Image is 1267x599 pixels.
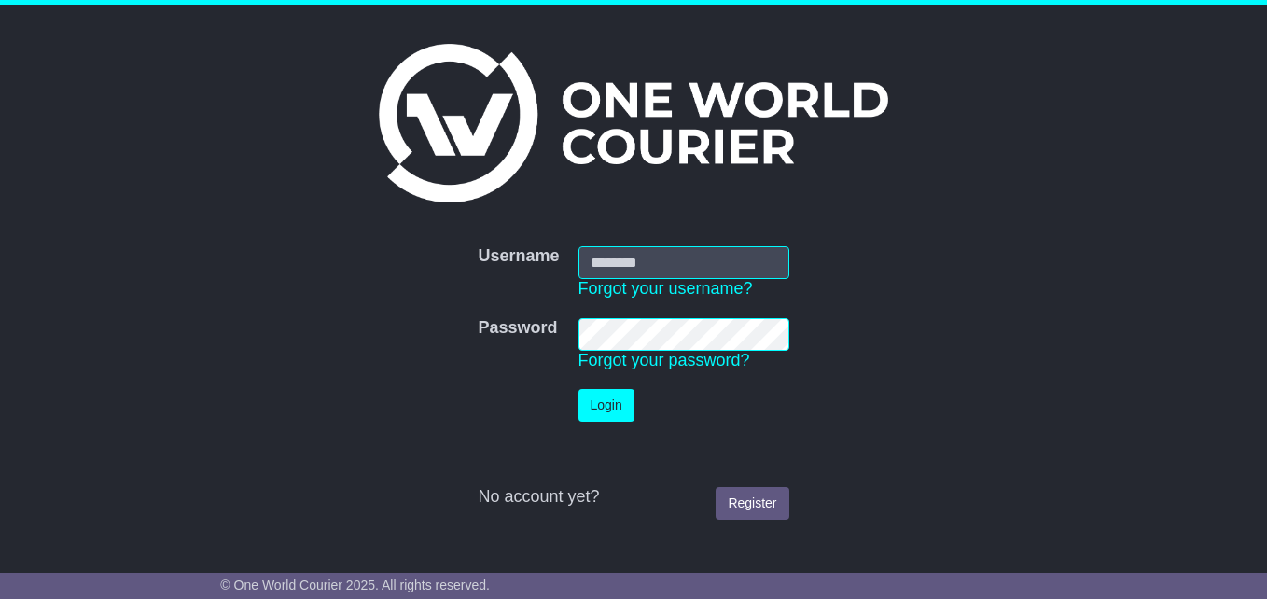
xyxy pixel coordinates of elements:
[379,44,888,202] img: One World
[478,246,559,267] label: Username
[578,351,750,369] a: Forgot your password?
[478,487,788,508] div: No account yet?
[578,279,753,298] a: Forgot your username?
[220,578,490,592] span: © One World Courier 2025. All rights reserved.
[578,389,634,422] button: Login
[478,318,557,339] label: Password
[716,487,788,520] a: Register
